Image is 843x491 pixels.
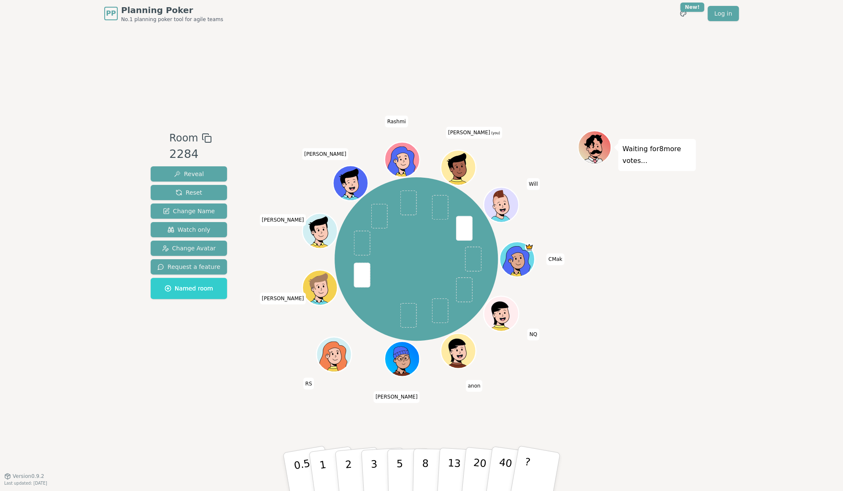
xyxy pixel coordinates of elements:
a: Log in [708,6,739,21]
button: Change Avatar [151,241,227,256]
span: Click to change your name [446,127,502,138]
span: (you) [490,131,500,135]
span: Click to change your name [527,178,540,190]
span: Click to change your name [259,292,306,304]
span: Click to change your name [259,214,306,226]
span: Last updated: [DATE] [4,481,47,486]
button: Reveal [151,166,227,182]
span: Room [169,130,198,146]
button: New! [675,6,691,21]
span: Version 0.9.2 [13,473,44,480]
span: Click to change your name [385,115,408,127]
span: Reveal [174,170,204,178]
span: No.1 planning poker tool for agile teams [121,16,223,23]
span: Click to change your name [465,380,482,391]
button: Named room [151,278,227,299]
a: PPPlanning PokerNo.1 planning poker tool for agile teams [104,4,223,23]
span: Reset [176,188,202,197]
button: Version0.9.2 [4,473,44,480]
span: Click to change your name [373,391,420,403]
span: Change Avatar [162,244,216,252]
span: Planning Poker [121,4,223,16]
button: Watch only [151,222,227,237]
span: CMak is the host [524,243,533,252]
p: Waiting for 8 more votes... [622,143,692,167]
span: PP [106,8,116,19]
div: 2284 [169,146,211,163]
span: Click to change your name [302,148,349,160]
span: Named room [165,284,213,293]
span: Change Name [163,207,215,215]
span: Click to change your name [546,253,565,265]
span: Click to change your name [527,328,539,340]
button: Request a feature [151,259,227,274]
button: Click to change your avatar [442,151,475,184]
button: Reset [151,185,227,200]
span: Watch only [168,225,211,234]
button: Change Name [151,203,227,219]
div: New! [680,3,704,12]
span: Click to change your name [303,377,314,389]
span: Request a feature [157,263,220,271]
